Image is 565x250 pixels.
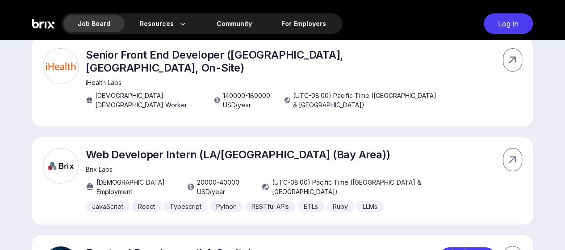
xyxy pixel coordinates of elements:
[210,201,243,212] div: Python
[197,178,252,196] span: 20000 - 40000 USD /year
[202,15,266,32] a: Community
[126,15,201,32] div: Resources
[267,15,340,32] a: For Employers
[245,201,295,212] div: RESTful APIs
[479,13,533,34] a: Log in
[63,15,125,32] div: Job Board
[223,91,275,110] span: 140000 - 180000 USD /year
[86,201,130,212] div: JavaScript
[86,48,439,74] p: Senior Front End Developer ([GEOGRAPHIC_DATA], [GEOGRAPHIC_DATA], On-Site)
[32,13,54,34] img: Brix Logo
[272,178,439,196] span: (UTC-08:00) Pacific Time ([GEOGRAPHIC_DATA] & [GEOGRAPHIC_DATA])
[96,178,177,196] span: [DEMOGRAPHIC_DATA] Employment
[356,201,384,212] div: LLMs
[132,201,161,212] div: React
[86,165,113,173] span: Brix Labs
[297,201,324,212] div: ETLs
[293,91,439,110] span: (UTC-08:00) Pacific Time ([GEOGRAPHIC_DATA] & [GEOGRAPHIC_DATA])
[484,13,533,34] div: Log in
[86,148,439,161] p: Web Developer Intern (LA/[GEOGRAPHIC_DATA] (Bay Area))
[163,201,208,212] div: Typescript
[326,201,354,212] div: Ruby
[86,79,121,86] span: iHealth Labs
[95,91,205,110] span: [DEMOGRAPHIC_DATA] [DEMOGRAPHIC_DATA] Worker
